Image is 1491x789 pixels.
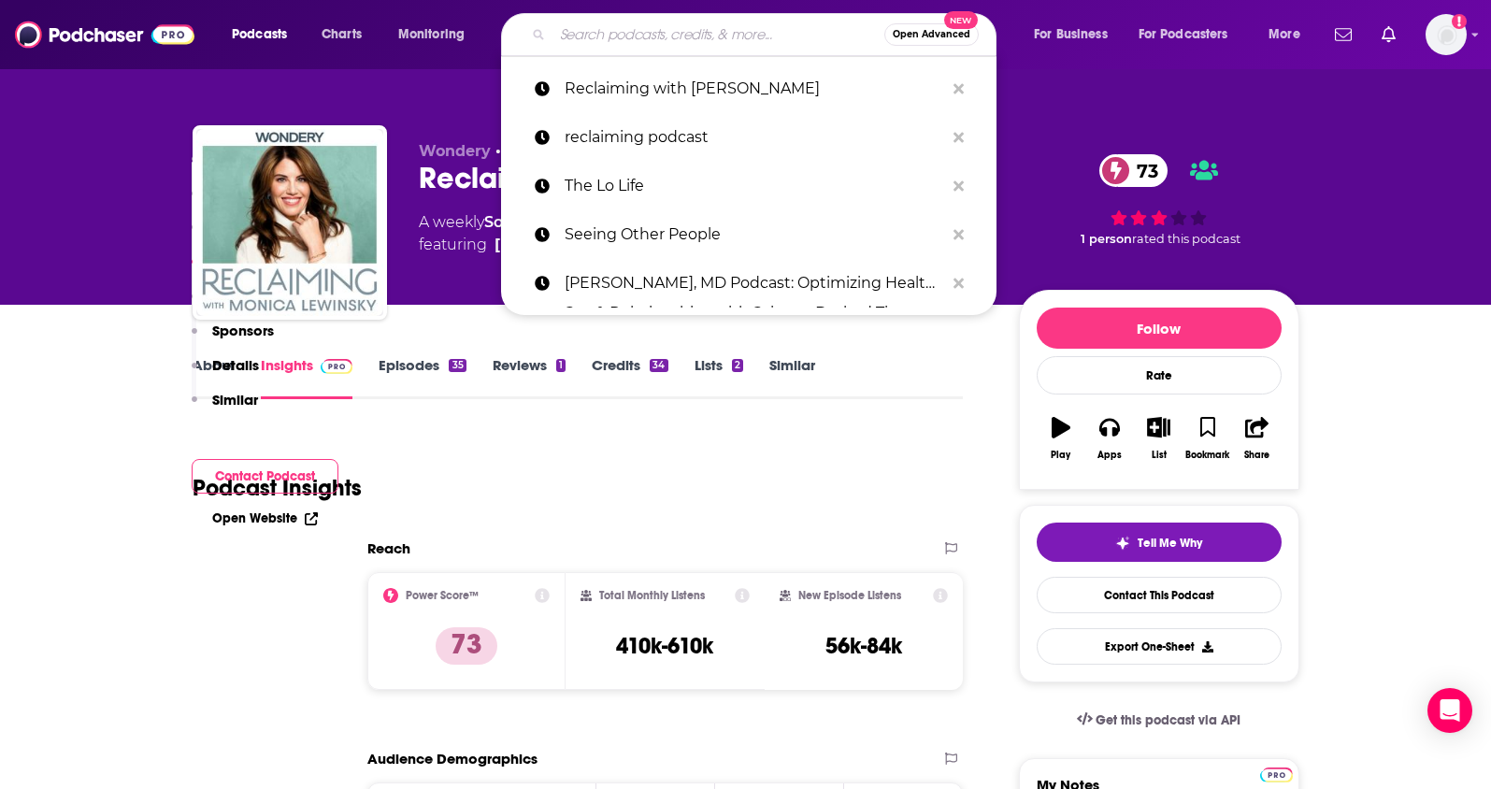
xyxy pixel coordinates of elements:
[196,129,383,316] img: Reclaiming with Monica Lewinsky
[212,391,258,409] p: Similar
[1062,697,1256,743] a: Get this podcast via API
[1081,232,1132,246] span: 1 person
[565,113,944,162] p: reclaiming podcast
[501,162,996,210] a: The Lo Life
[192,356,259,391] button: Details
[1426,14,1467,55] span: Logged in as kochristina
[1132,232,1240,246] span: rated this podcast
[565,162,944,210] p: The Lo Life
[1426,14,1467,55] img: User Profile
[1097,450,1122,461] div: Apps
[519,13,1014,56] div: Search podcasts, credits, & more...
[1037,405,1085,472] button: Play
[1099,154,1168,187] a: 73
[493,356,566,399] a: Reviews1
[1152,450,1167,461] div: List
[1037,356,1282,394] div: Rate
[565,259,944,308] p: Rena Malik, MD Podcast: Optimizing Health, Sex & Relationships with Science Backed Tips from Lead...
[406,589,479,602] h2: Power Score™
[565,210,944,259] p: Seeing Other People
[212,356,259,374] p: Details
[893,30,970,39] span: Open Advanced
[565,65,944,113] p: Reclaiming with Monica Lewinsky
[1260,767,1293,782] img: Podchaser Pro
[1019,142,1299,258] div: 73 1 personrated this podcast
[1374,19,1403,50] a: Show notifications dropdown
[1037,577,1282,613] a: Contact This Podcast
[1051,450,1070,461] div: Play
[419,142,491,160] span: Wondery
[1255,20,1324,50] button: open menu
[1183,405,1232,472] button: Bookmark
[1096,712,1240,728] span: Get this podcast via API
[1427,688,1472,733] div: Open Intercom Messenger
[825,632,902,660] h3: 56k-84k
[484,213,540,231] a: Society
[1021,20,1131,50] button: open menu
[1037,523,1282,562] button: tell me why sparkleTell Me Why
[501,113,996,162] a: reclaiming podcast
[367,539,410,557] h2: Reach
[1085,405,1134,472] button: Apps
[501,210,996,259] a: Seeing Other People
[1134,405,1183,472] button: List
[1118,154,1168,187] span: 73
[798,589,901,602] h2: New Episode Listens
[1244,450,1269,461] div: Share
[419,211,688,256] div: A weekly podcast
[1269,22,1300,48] span: More
[944,11,978,29] span: New
[398,22,465,48] span: Monitoring
[449,359,466,372] div: 35
[1138,536,1202,551] span: Tell Me Why
[732,359,743,372] div: 2
[379,356,466,399] a: Episodes35
[219,20,311,50] button: open menu
[552,20,884,50] input: Search podcasts, credits, & more...
[769,356,815,399] a: Similar
[650,359,667,372] div: 34
[322,22,362,48] span: Charts
[1037,308,1282,349] button: Follow
[192,391,258,425] button: Similar
[212,510,318,526] a: Open Website
[1452,14,1467,29] svg: Add a profile image
[232,22,287,48] span: Podcasts
[616,632,713,660] h3: 410k-610k
[1327,19,1359,50] a: Show notifications dropdown
[1232,405,1281,472] button: Share
[599,589,705,602] h2: Total Monthly Listens
[1115,536,1130,551] img: tell me why sparkle
[1037,628,1282,665] button: Export One-Sheet
[419,234,688,256] span: featuring
[501,65,996,113] a: Reclaiming with [PERSON_NAME]
[1139,22,1228,48] span: For Podcasters
[495,142,571,160] span: •
[1126,20,1255,50] button: open menu
[367,750,538,767] h2: Audience Demographics
[385,20,489,50] button: open menu
[436,627,497,665] p: 73
[501,259,996,308] a: [PERSON_NAME], MD Podcast: Optimizing Health, Sex & Relationships with Science Backed Tips from L...
[192,459,338,494] button: Contact Podcast
[309,20,373,50] a: Charts
[1426,14,1467,55] button: Show profile menu
[592,356,667,399] a: Credits34
[1185,450,1229,461] div: Bookmark
[15,17,194,52] img: Podchaser - Follow, Share and Rate Podcasts
[884,23,979,46] button: Open AdvancedNew
[1034,22,1108,48] span: For Business
[495,234,628,256] a: Monica Lewinsky
[556,359,566,372] div: 1
[1260,765,1293,782] a: Pro website
[695,356,743,399] a: Lists2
